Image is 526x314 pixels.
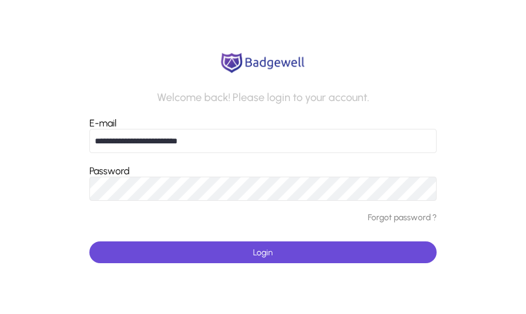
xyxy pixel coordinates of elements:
label: E-mail [89,117,117,129]
button: Login [89,241,437,263]
img: logo.png [217,51,308,75]
p: Welcome back! Please login to your account. [157,91,369,105]
a: Forgot password ? [368,213,437,223]
span: Login [253,247,273,258]
label: Password [89,165,130,177]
